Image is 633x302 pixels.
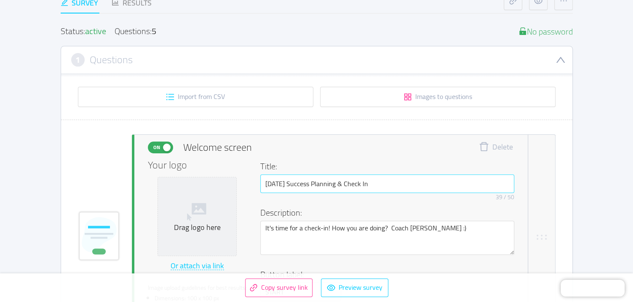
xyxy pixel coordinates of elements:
button: icon: eyePreview survey [321,278,388,297]
div: Status: [61,27,106,36]
i: icon: down [556,55,566,65]
div: 39 / 50 [496,193,514,202]
span: Drag logo here [158,177,236,256]
div: Drag logo here [161,223,233,233]
div: 5 [152,23,156,39]
input: Welcome [260,174,514,193]
button: icon: unordered-listImport from CSV [78,87,313,107]
span: On [151,142,163,153]
span: active [85,23,106,39]
h4: Button label: [260,268,509,281]
h4: Description: [260,206,509,219]
button: icon: linkCopy survey link [245,278,312,297]
h4: Title: [260,160,509,173]
span: Your logo [148,160,187,170]
h3: Questions [90,55,133,64]
span: Welcome screen [183,140,252,155]
span: 1 [75,55,80,64]
button: Or attach via link [170,259,224,273]
iframe: Chatra live chat [561,280,625,297]
i: icon: unlock [518,27,527,35]
div: Questions: [115,27,156,36]
button: icon: deleteDelete [473,142,519,153]
button: icon: appstoreImages to questions [320,87,556,107]
div: No password [518,27,573,36]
